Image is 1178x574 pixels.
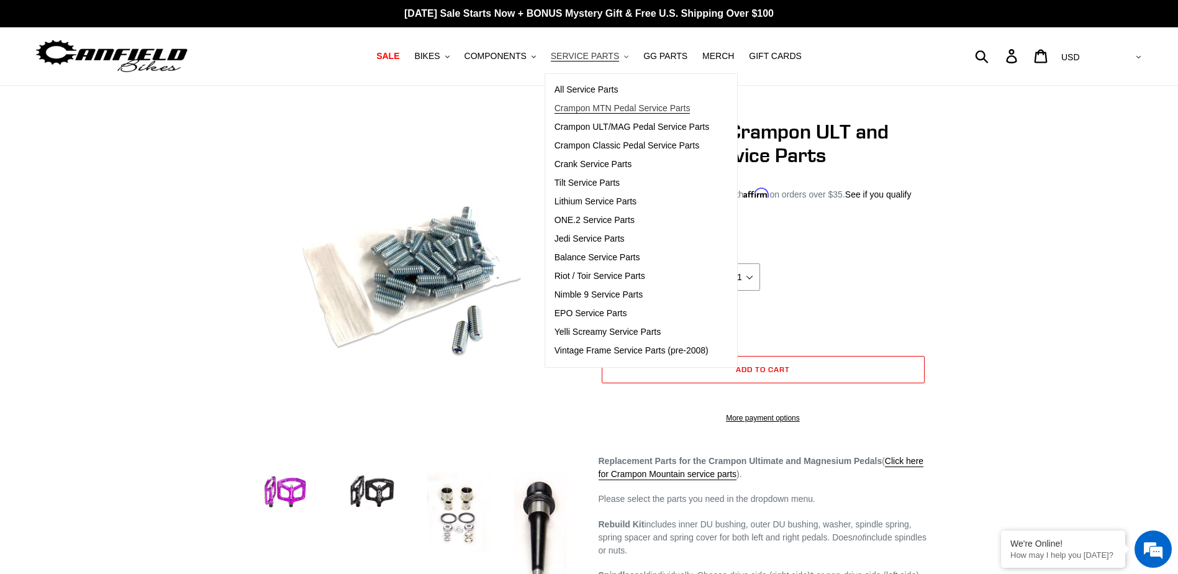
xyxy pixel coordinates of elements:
span: MERCH [702,51,734,61]
a: SALE [370,48,406,65]
img: Canfield Bikes [34,37,189,76]
a: Jedi Service Parts [545,230,719,248]
span: Crank Service Parts [555,159,632,170]
div: Minimize live chat window [204,6,233,36]
p: Pay with on orders over $35. [710,185,911,201]
span: Jedi Service Parts [555,234,625,244]
p: Please select the parts you need in the dropdown menu. [599,493,928,506]
span: Affirm [743,188,769,198]
strong: Replacement Parts for the Crampon Ultimate and Magnesium Pedals [599,456,882,466]
a: More payment options [602,412,925,424]
p: includes inner DU bushing, outer DU bushing, washer, spindle spring, spring spacer and spring cov... [599,518,928,557]
a: Lithium Service Parts [545,193,719,211]
a: GIFT CARDS [743,48,808,65]
button: COMPONENTS [458,48,542,65]
span: SALE [376,51,399,61]
h1: Canfield Bikes Crampon ULT and MAG Pedal Service Parts [599,120,928,168]
span: All Service Parts [555,84,618,95]
strong: Rebuild Kit [599,519,645,529]
button: SERVICE PARTS [545,48,635,65]
span: GG PARTS [643,51,687,61]
img: Load image into Gallery viewer, Canfield Bikes Crampon ULT and MAG Pedal Service Parts [338,469,406,516]
div: Chat with us now [83,70,227,86]
span: BIKES [414,51,440,61]
img: Load image into Gallery viewer, Canfield Bikes Crampon ULT and MAG Pedal Service Parts [425,469,493,558]
a: ONE.2 Service Parts [545,211,719,230]
img: d_696896380_company_1647369064580_696896380 [40,62,71,93]
span: Add to cart [736,365,790,374]
a: Yelli Screamy Service Parts [545,323,719,342]
a: All Service Parts [545,81,719,99]
span: Nimble 9 Service Parts [555,289,643,300]
a: Riot / Toir Service Parts [545,267,719,286]
p: ( ). [599,455,928,481]
span: Tilt Service Parts [555,178,620,188]
span: Crampon ULT/MAG Pedal Service Parts [555,122,710,132]
div: calculated at checkout. [599,206,928,218]
span: SERVICE PARTS [551,51,619,61]
span: EPO Service Parts [555,308,627,319]
a: Vintage Frame Service Parts (pre-2008) [545,342,719,360]
a: Crampon ULT/MAG Pedal Service Parts [545,118,719,137]
span: Lithium Service Parts [555,196,637,207]
a: Crampon Classic Pedal Service Parts [545,137,719,155]
textarea: Type your message and hit 'Enter' [6,339,237,383]
a: Balance Service Parts [545,248,719,267]
a: Nimble 9 Service Parts [545,286,719,304]
span: We're online! [72,157,171,282]
a: See if you qualify - Learn more about Affirm Financing (opens in modal) [845,189,912,199]
a: Crank Service Parts [545,155,719,174]
div: Navigation go back [14,68,32,87]
button: Add to cart [602,356,925,383]
span: Yelli Screamy Service Parts [555,327,661,337]
span: Crampon Classic Pedal Service Parts [555,140,699,151]
span: ONE.2 Service Parts [555,215,635,225]
p: How may I help you today? [1010,550,1116,560]
a: MERCH [696,48,740,65]
a: Crampon MTN Pedal Service Parts [545,99,719,118]
div: We're Online! [1010,539,1116,549]
a: Tilt Service Parts [545,174,719,193]
a: EPO Service Parts [545,304,719,323]
a: Click here for Crampon Mountain service parts [599,456,924,480]
span: Crampon MTN Pedal Service Parts [555,103,691,114]
input: Search [982,42,1013,70]
span: GIFT CARDS [749,51,802,61]
img: Load image into Gallery viewer, Canfield Bikes Crampon ULT and MAG Pedal Service Parts [251,469,319,516]
span: Balance Service Parts [555,252,640,263]
span: Vintage Frame Service Parts (pre-2008) [555,345,709,356]
button: BIKES [408,48,455,65]
span: Riot / Toir Service Parts [555,271,645,281]
em: not [853,532,864,542]
a: GG PARTS [637,48,694,65]
span: COMPONENTS [464,51,527,61]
